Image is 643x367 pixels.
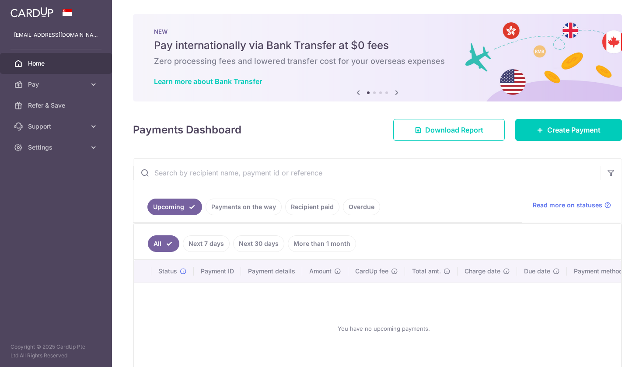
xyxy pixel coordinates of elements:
img: Bank transfer banner [133,14,622,101]
th: Payment method [567,260,633,283]
a: Learn more about Bank Transfer [154,77,262,86]
th: Payment details [241,260,302,283]
a: Create Payment [515,119,622,141]
a: Next 30 days [233,235,284,252]
div: You have no upcoming payments. [144,290,623,367]
a: Next 7 days [183,235,230,252]
span: Due date [524,267,550,276]
span: Create Payment [547,125,601,135]
span: Read more on statuses [533,201,602,210]
a: Upcoming [147,199,202,215]
a: All [148,235,179,252]
input: Search by recipient name, payment id or reference [133,159,601,187]
span: Amount [309,267,332,276]
span: Refer & Save [28,101,86,110]
a: Overdue [343,199,380,215]
p: [EMAIL_ADDRESS][DOMAIN_NAME] [14,31,98,39]
h6: Zero processing fees and lowered transfer cost for your overseas expenses [154,56,601,66]
span: Settings [28,143,86,152]
span: Download Report [425,125,483,135]
a: Read more on statuses [533,201,611,210]
a: Payments on the way [206,199,282,215]
img: CardUp [10,7,53,17]
span: Pay [28,80,86,89]
th: Payment ID [194,260,241,283]
span: Charge date [465,267,500,276]
a: More than 1 month [288,235,356,252]
span: Status [158,267,177,276]
span: Home [28,59,86,68]
a: Download Report [393,119,505,141]
a: Recipient paid [285,199,339,215]
p: NEW [154,28,601,35]
span: CardUp fee [355,267,388,276]
span: Support [28,122,86,131]
span: Total amt. [412,267,441,276]
h5: Pay internationally via Bank Transfer at $0 fees [154,38,601,52]
h4: Payments Dashboard [133,122,241,138]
